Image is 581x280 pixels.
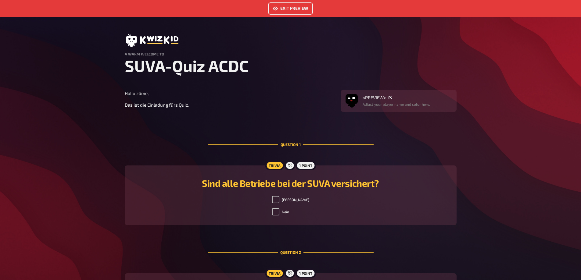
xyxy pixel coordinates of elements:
[296,161,316,170] div: 1 point
[125,56,457,75] h1: SUVA-Quiz ACDC
[363,101,430,107] p: Adjust your player name and color here.
[125,90,149,96] span: Hallo zäme,
[265,268,284,278] div: Trivia
[346,93,358,105] img: Avatar
[296,268,316,278] div: 1 point
[268,2,313,15] a: Exit Preview
[208,127,374,162] div: Question 1
[125,102,189,108] span: Das ist die Einladung fürs Quiz.
[272,196,309,203] label: [PERSON_NAME]
[208,235,374,270] div: Question 2
[265,161,284,170] div: Trivia
[125,52,457,56] h4: A warm welcome to
[363,95,386,100] span: <PREVIEW>
[272,208,289,215] label: Nein
[132,178,449,189] h2: Sind alle Betriebe bei der SUVA versichert?
[346,95,358,107] button: Avatar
